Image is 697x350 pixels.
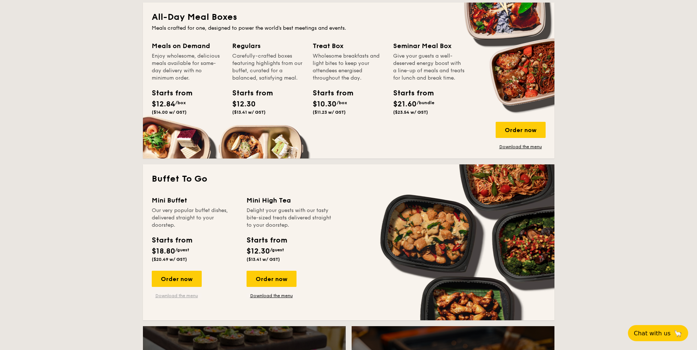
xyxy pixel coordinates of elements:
a: Download the menu [152,293,202,299]
span: $12.30 [232,100,256,109]
span: $18.80 [152,247,175,256]
div: Treat Box [313,41,384,51]
div: Mini Buffet [152,195,238,205]
div: Enjoy wholesome, delicious meals available for same-day delivery with no minimum order. [152,52,223,82]
span: ($14.00 w/ GST) [152,110,187,115]
span: ($13.41 w/ GST) [232,110,266,115]
h2: All-Day Meal Boxes [152,11,546,23]
span: /guest [175,247,189,252]
div: Wholesome breakfasts and light bites to keep your attendees energised throughout the day. [313,52,384,82]
h2: Buffet To Go [152,173,546,185]
div: Starts from [393,88,426,99]
div: Starts from [152,235,192,246]
span: /box [337,100,347,105]
span: $12.30 [247,247,270,256]
span: /guest [270,247,284,252]
div: Delight your guests with our tasty bite-sized treats delivered straight to your doorstep. [247,207,333,229]
div: Carefully-crafted boxes featuring highlights from our buffet, curated for a balanced, satisfying ... [232,52,304,82]
span: /bundle [417,100,434,105]
div: Starts from [313,88,346,99]
span: 🦙 [673,329,682,338]
span: ($23.54 w/ GST) [393,110,428,115]
div: Starts from [247,235,287,246]
span: $21.60 [393,100,417,109]
div: Mini High Tea [247,195,333,205]
button: Chat with us🦙 [628,325,688,341]
span: $12.84 [152,100,175,109]
div: Meals on Demand [152,41,223,51]
div: Order now [496,122,546,138]
span: Chat with us [634,330,671,337]
div: Give your guests a well-deserved energy boost with a line-up of meals and treats for lunch and br... [393,52,465,82]
div: Regulars [232,41,304,51]
div: Starts from [152,88,185,99]
div: Order now [152,271,202,287]
span: $10.30 [313,100,337,109]
span: ($20.49 w/ GST) [152,257,187,262]
div: Seminar Meal Box [393,41,465,51]
div: Meals crafted for one, designed to power the world's best meetings and events. [152,25,546,32]
a: Download the menu [247,293,297,299]
a: Download the menu [496,144,546,150]
div: Order now [247,271,297,287]
div: Starts from [232,88,265,99]
span: ($13.41 w/ GST) [247,257,280,262]
span: ($11.23 w/ GST) [313,110,346,115]
div: Our very popular buffet dishes, delivered straight to your doorstep. [152,207,238,229]
span: /box [175,100,186,105]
